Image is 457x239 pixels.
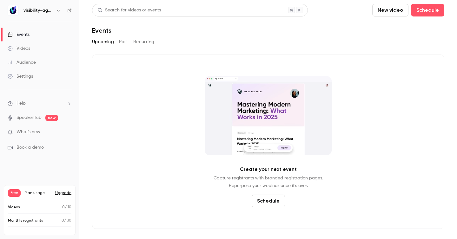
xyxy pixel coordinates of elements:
[62,205,65,209] span: 0
[8,204,20,210] p: Videos
[119,37,128,47] button: Past
[8,59,36,66] div: Audience
[55,191,71,196] button: Upgrade
[92,27,111,34] h1: Events
[372,4,408,16] button: New video
[8,73,33,80] div: Settings
[62,218,71,223] p: / 30
[240,165,297,173] p: Create your next event
[17,129,40,135] span: What's new
[8,100,72,107] li: help-dropdown-opener
[24,191,51,196] span: Plan usage
[23,7,53,14] h6: visibility-agency
[92,37,114,47] button: Upcoming
[97,7,161,14] div: Search for videos or events
[17,114,42,121] a: SpeakerHub
[8,218,43,223] p: Monthly registrants
[8,45,30,52] div: Videos
[17,100,26,107] span: Help
[17,144,44,151] span: Book a demo
[62,204,71,210] p: / 10
[8,31,30,38] div: Events
[8,5,18,16] img: visibility-agency
[62,219,64,223] span: 0
[214,174,323,190] p: Capture registrants with branded registration pages. Repurpose your webinar once it's over.
[252,195,285,207] button: Schedule
[45,115,58,121] span: new
[8,189,21,197] span: Free
[133,37,155,47] button: Recurring
[411,4,444,16] button: Schedule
